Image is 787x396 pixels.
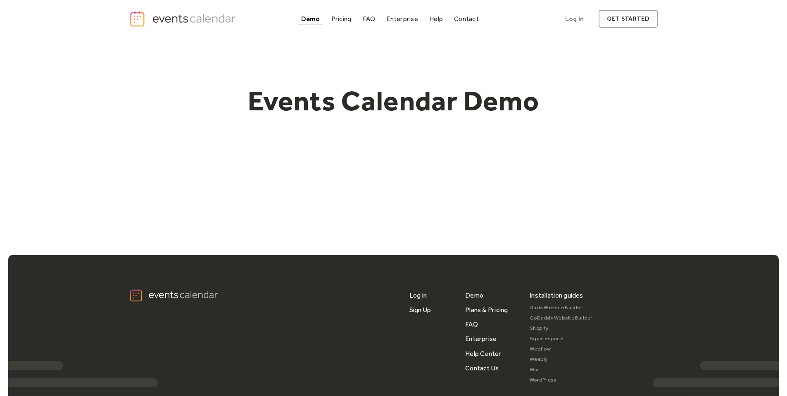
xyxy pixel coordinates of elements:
a: WordPress [530,375,593,385]
a: GoDaddy Website Builder [530,313,593,323]
a: Pricing [328,13,355,24]
a: Contact Us [465,361,499,375]
a: Log in [409,288,427,303]
a: Webflow [530,344,593,354]
div: Demo [301,17,320,21]
div: Pricing [331,17,352,21]
a: Weebly [530,354,593,365]
a: FAQ [465,317,478,332]
a: Demo [465,288,483,303]
a: Help Center [465,346,502,361]
a: Plans & Pricing [465,303,508,317]
a: home [129,10,238,27]
a: Sign Up [409,303,431,317]
a: Squarespace [530,334,593,344]
div: Installation guides [530,288,583,303]
a: Duda Website Builder [530,303,593,313]
a: Demo [298,13,323,24]
a: get started [599,10,658,28]
h1: Events Calendar Demo [235,84,552,118]
a: Enterprise [465,332,497,346]
a: Help [426,13,446,24]
div: Enterprise [386,17,418,21]
a: Shopify [530,323,593,334]
div: Help [429,17,443,21]
a: Log In [557,10,592,28]
div: FAQ [363,17,376,21]
div: Contact [454,17,479,21]
a: Enterprise [383,13,421,24]
a: Wix [530,365,593,375]
a: Contact [451,13,482,24]
a: FAQ [359,13,379,24]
